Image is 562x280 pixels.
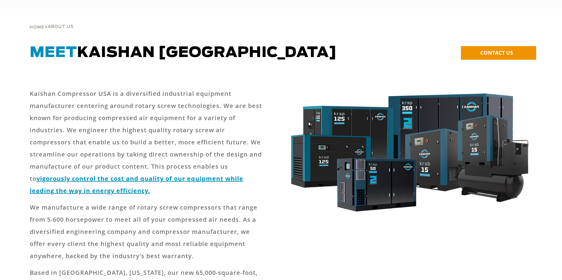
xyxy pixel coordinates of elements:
[29,24,44,30] a: Home
[30,46,77,60] span: Meet
[48,25,74,29] span: About Us
[30,46,337,60] span: Kaishan [GEOGRAPHIC_DATA]
[30,88,265,197] p: Kaishan Compressor USA is a diversified industrial equipment manufacturer centering around rotary...
[461,46,536,60] a: CONTACT US
[30,201,265,262] p: We manufacture a wide range of rotary screw compressors that range from 5-600 horsepower to meet ...
[480,49,513,56] span: CONTACT US
[285,88,533,222] img: krsb
[29,25,44,29] span: Home
[30,174,243,195] a: vigorously control the cost and quality of our equipment while leading the way in energy efficiency.
[29,9,74,32] div: >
